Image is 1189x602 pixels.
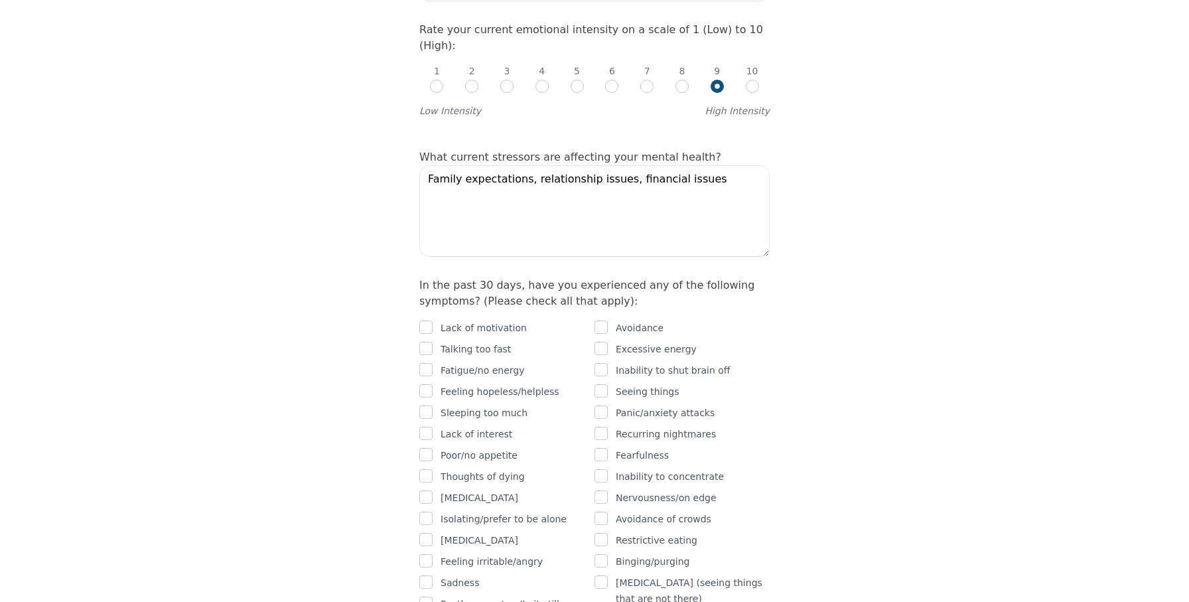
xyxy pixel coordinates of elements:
[419,104,481,117] label: Low Intensity
[441,554,543,569] p: Feeling irritable/angry
[504,64,510,78] p: 3
[616,490,717,506] p: Nervousness/on edge
[419,151,721,163] label: What current stressors are affecting your mental health?
[616,341,697,357] p: Excessive energy
[616,362,731,378] p: Inability to shut brain off
[616,554,689,569] p: Binging/purging
[441,575,479,591] p: Sadness
[616,532,697,548] p: Restrictive eating
[441,447,518,463] p: Poor/no appetite
[679,64,685,78] p: 8
[616,469,724,485] p: Inability to concentrate
[644,64,650,78] p: 7
[441,532,518,548] p: [MEDICAL_DATA]
[469,64,475,78] p: 2
[441,362,525,378] p: Fatigue/no energy
[441,384,559,400] p: Feeling hopeless/helpless
[616,384,679,400] p: Seeing things
[419,165,770,257] textarea: Family expectations, relationship issues, financial issues
[441,511,567,527] p: Isolating/prefer to be alone
[434,64,440,78] p: 1
[441,320,527,336] p: Lack of motivation
[441,469,525,485] p: Thoughts of dying
[746,64,758,78] p: 10
[441,490,518,506] p: [MEDICAL_DATA]
[419,23,763,52] label: Rate your current emotional intensity on a scale of 1 (Low) to 10 (High):
[539,64,545,78] p: 4
[705,104,770,117] label: High Intensity
[609,64,615,78] p: 6
[616,320,664,336] p: Avoidance
[616,405,715,421] p: Panic/anxiety attacks
[441,341,511,357] p: Talking too fast
[616,511,711,527] p: Avoidance of crowds
[441,405,527,421] p: Sleeping too much
[616,426,716,442] p: Recurring nightmares
[574,64,580,78] p: 5
[441,426,512,442] p: Lack of interest
[616,447,669,463] p: Fearfulness
[419,279,754,307] label: In the past 30 days, have you experienced any of the following symptoms? (Please check all that a...
[714,64,720,78] p: 9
